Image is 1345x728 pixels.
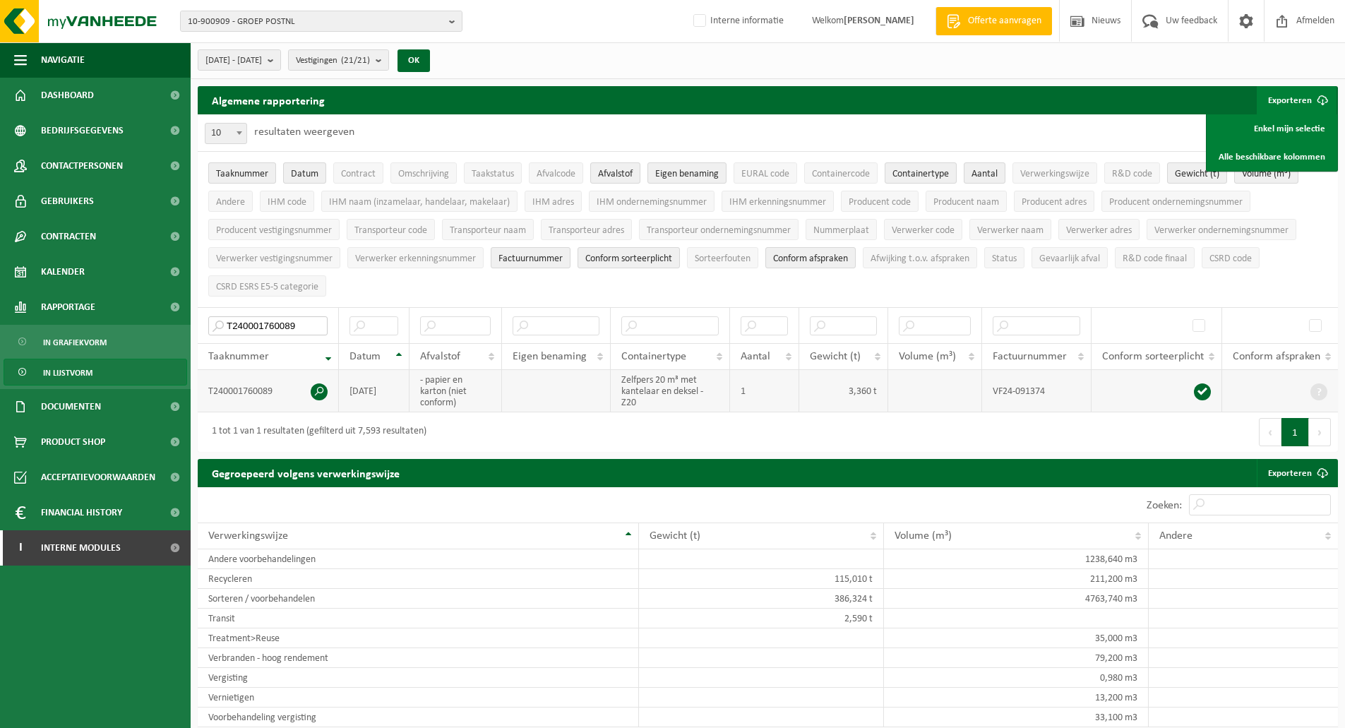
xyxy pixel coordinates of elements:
button: Vestigingen(21/21) [288,49,389,71]
h2: Gegroepeerd volgens verwerkingswijze [198,459,414,487]
td: 115,010 t [639,569,884,589]
button: ContainercodeContainercode: Activate to sort [804,162,878,184]
button: Next [1309,418,1331,446]
td: 2,590 t [639,609,884,628]
button: Conform afspraken : Activate to sort [765,247,856,268]
td: Recycleren [198,569,639,589]
button: CSRD ESRS E5-5 categorieCSRD ESRS E5-5 categorie: Activate to sort [208,275,326,297]
span: Andere [1159,530,1192,542]
span: R&D code [1112,169,1152,179]
span: Product Shop [41,424,105,460]
td: 1238,640 m3 [884,549,1149,569]
span: Verwerker code [892,225,955,236]
span: Containertype [892,169,949,179]
span: Verwerker ondernemingsnummer [1154,225,1289,236]
button: Verwerker vestigingsnummerVerwerker vestigingsnummer: Activate to sort [208,247,340,268]
button: IHM ondernemingsnummerIHM ondernemingsnummer: Activate to sort [589,191,715,212]
button: Transporteur ondernemingsnummerTransporteur ondernemingsnummer : Activate to sort [639,219,799,240]
button: Producent vestigingsnummerProducent vestigingsnummer: Activate to sort [208,219,340,240]
a: In grafiekvorm [4,328,187,355]
span: Status [992,253,1017,264]
button: AantalAantal: Activate to sort [964,162,1005,184]
span: Producent adres [1022,197,1087,208]
td: Transit [198,609,639,628]
span: IHM naam (inzamelaar, handelaar, makelaar) [329,197,510,208]
span: In grafiekvorm [43,329,107,356]
button: Producent codeProducent code: Activate to sort [841,191,919,212]
h2: Algemene rapportering [198,86,339,114]
span: 10-900909 - GROEP POSTNL [188,11,443,32]
span: R&D code finaal [1123,253,1187,264]
button: R&D codeR&amp;D code: Activate to sort [1104,162,1160,184]
span: Offerte aanvragen [964,14,1045,28]
label: Zoeken: [1147,500,1182,511]
span: Datum [291,169,318,179]
button: AfvalstofAfvalstof: Activate to sort [590,162,640,184]
button: Gevaarlijk afval : Activate to sort [1032,247,1108,268]
span: Nummerplaat [813,225,869,236]
button: IHM adresIHM adres: Activate to sort [525,191,582,212]
span: Navigatie [41,42,85,78]
td: Vergisting [198,668,639,688]
td: 35,000 m3 [884,628,1149,648]
span: Volume (m³) [895,530,952,542]
td: 386,324 t [639,589,884,609]
button: ContainertypeContainertype: Activate to sort [885,162,957,184]
td: VF24-091374 [982,370,1092,412]
span: Afvalcode [537,169,575,179]
span: In lijstvorm [43,359,92,386]
span: Vestigingen [296,50,370,71]
span: 10 [205,124,246,143]
button: NummerplaatNummerplaat: Activate to sort [806,219,877,240]
span: Omschrijving [398,169,449,179]
button: Transporteur codeTransporteur code: Activate to sort [347,219,435,240]
button: SorteerfoutenSorteerfouten: Activate to sort [687,247,758,268]
span: I [14,530,27,566]
button: 1 [1281,418,1309,446]
span: Conform afspraken [773,253,848,264]
span: Taakstatus [472,169,514,179]
strong: [PERSON_NAME] [844,16,914,26]
button: Verwerker codeVerwerker code: Activate to sort [884,219,962,240]
span: Bedrijfsgegevens [41,113,124,148]
td: 0,980 m3 [884,668,1149,688]
span: Kalender [41,254,85,290]
span: Gewicht (t) [810,351,861,362]
span: Financial History [41,495,122,530]
td: Andere voorbehandelingen [198,549,639,569]
td: - papier en karton (niet conform) [410,370,502,412]
span: Datum [349,351,381,362]
td: Verbranden - hoog rendement [198,648,639,668]
button: Producent naamProducent naam: Activate to sort [926,191,1007,212]
span: Transporteur code [354,225,427,236]
span: CSRD ESRS E5-5 categorie [216,282,318,292]
span: Eigen benaming [513,351,587,362]
button: TaaknummerTaaknummer: Activate to remove sorting [208,162,276,184]
button: IHM naam (inzamelaar, handelaar, makelaar)IHM naam (inzamelaar, handelaar, makelaar): Activate to... [321,191,518,212]
button: ContractContract: Activate to sort [333,162,383,184]
span: Containertype [621,351,686,362]
span: Producent ondernemingsnummer [1109,197,1243,208]
button: Verwerker adresVerwerker adres: Activate to sort [1058,219,1140,240]
span: Interne modules [41,530,121,566]
span: Conform sorteerplicht [1102,351,1204,362]
span: Contracten [41,219,96,254]
button: Transporteur naamTransporteur naam: Activate to sort [442,219,534,240]
a: Offerte aanvragen [935,7,1052,35]
span: Documenten [41,389,101,424]
button: Verwerker ondernemingsnummerVerwerker ondernemingsnummer: Activate to sort [1147,219,1296,240]
span: Afvalstof [420,351,460,362]
span: [DATE] - [DATE] [205,50,262,71]
span: IHM ondernemingsnummer [597,197,707,208]
button: DatumDatum: Activate to sort [283,162,326,184]
span: EURAL code [741,169,789,179]
button: Afwijking t.o.v. afsprakenAfwijking t.o.v. afspraken: Activate to sort [863,247,977,268]
span: 10 [205,123,247,144]
span: Afwijking t.o.v. afspraken [871,253,969,264]
button: Verwerker erkenningsnummerVerwerker erkenningsnummer: Activate to sort [347,247,484,268]
span: Producent vestigingsnummer [216,225,332,236]
button: OK [397,49,430,72]
label: Interne informatie [691,11,784,32]
span: Producent naam [933,197,999,208]
button: Transporteur adresTransporteur adres: Activate to sort [541,219,632,240]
